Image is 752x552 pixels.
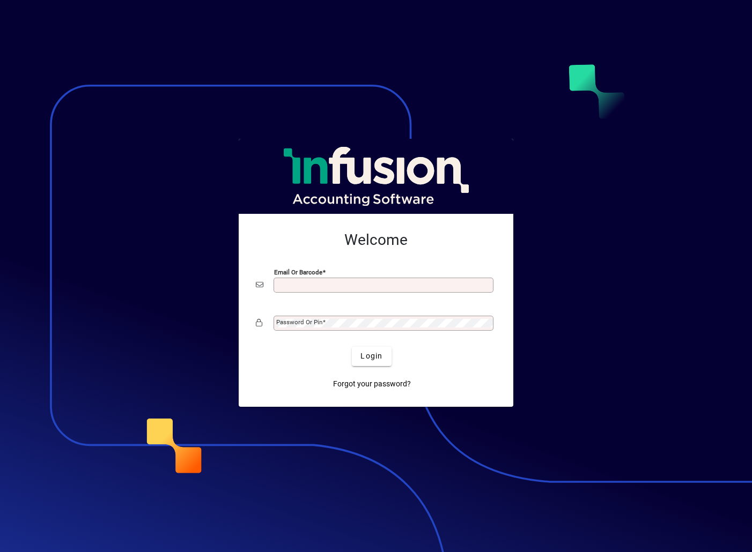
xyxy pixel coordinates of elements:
[276,318,322,326] mat-label: Password or Pin
[352,347,391,366] button: Login
[329,375,415,394] a: Forgot your password?
[274,268,322,275] mat-label: Email or Barcode
[360,350,382,362] span: Login
[333,378,411,390] span: Forgot your password?
[256,231,496,249] h2: Welcome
